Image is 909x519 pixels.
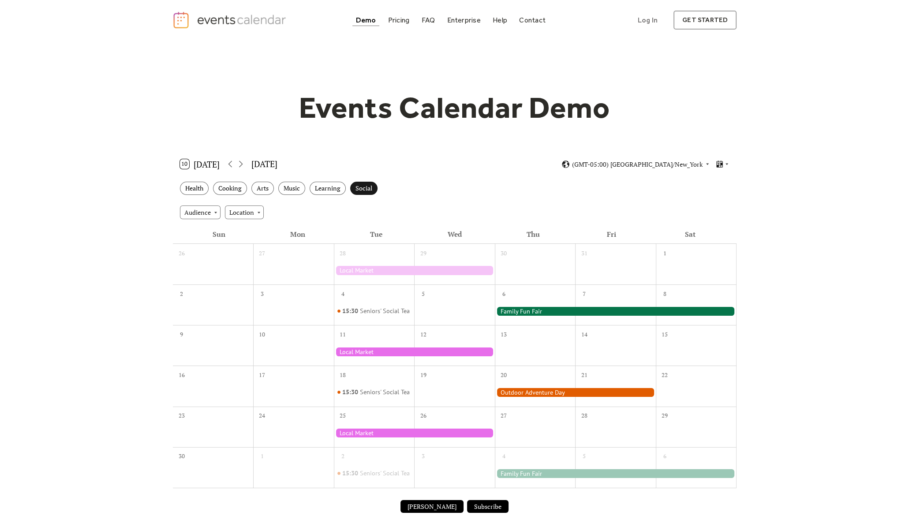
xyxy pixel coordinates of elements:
[493,18,507,22] div: Help
[422,18,435,22] div: FAQ
[516,14,549,26] a: Contact
[356,18,376,22] div: Demo
[629,11,666,30] a: Log In
[489,14,511,26] a: Help
[673,11,737,30] a: get started
[172,11,289,29] a: home
[385,14,413,26] a: Pricing
[443,14,484,26] a: Enterprise
[447,18,480,22] div: Enterprise
[418,14,439,26] a: FAQ
[519,18,546,22] div: Contact
[352,14,380,26] a: Demo
[388,18,410,22] div: Pricing
[285,90,624,126] h1: Events Calendar Demo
